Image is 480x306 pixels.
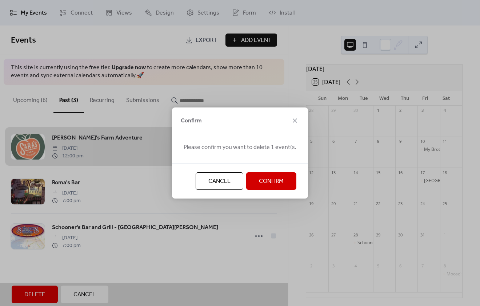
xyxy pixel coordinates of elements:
[196,172,243,190] button: Cancel
[184,143,296,152] span: Please confirm you want to delete 1 event(s.
[246,172,296,190] button: Confirm
[259,177,284,186] span: Confirm
[181,117,202,125] span: Confirm
[208,177,231,186] span: Cancel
